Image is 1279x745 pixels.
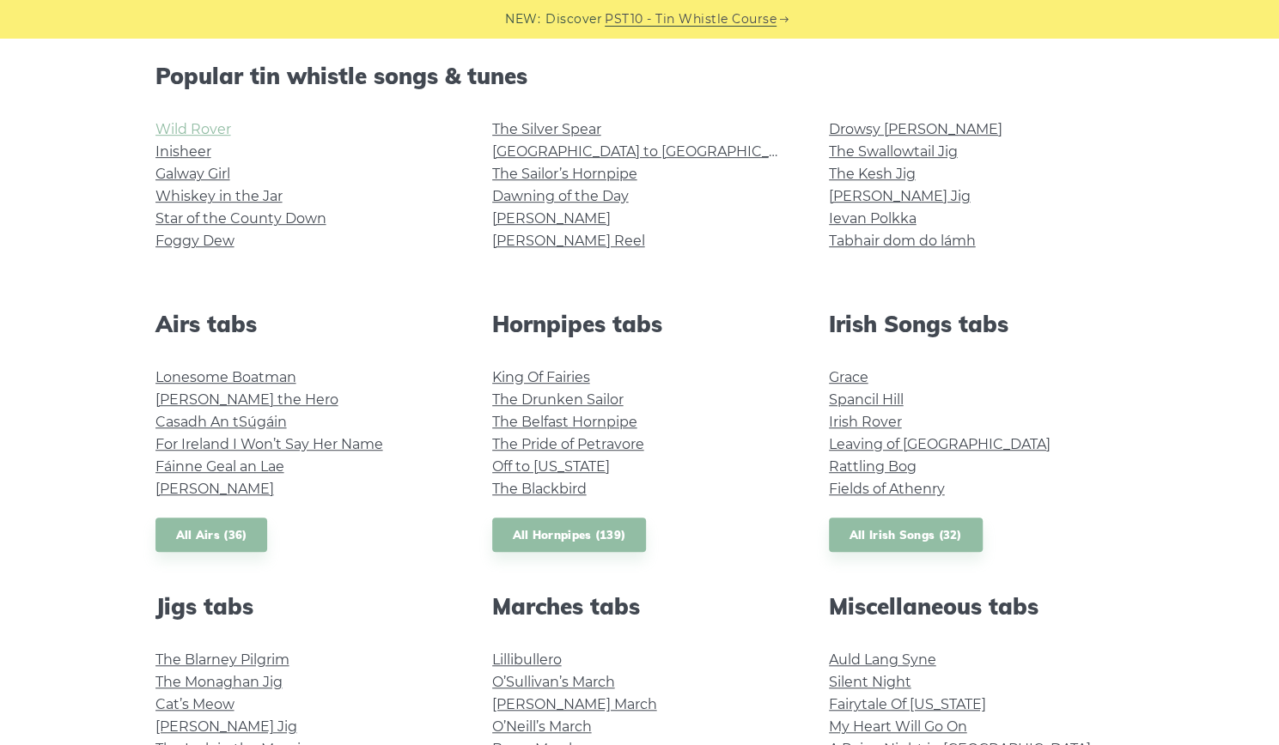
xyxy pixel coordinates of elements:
[829,518,983,553] a: All Irish Songs (32)
[492,458,610,475] a: Off to [US_STATE]
[155,458,284,475] a: Fáinne Geal an Lae
[492,311,788,337] h2: Hornpipes tabs
[492,121,601,137] a: The Silver Spear
[155,481,274,497] a: [PERSON_NAME]
[155,718,297,735] a: [PERSON_NAME] Jig
[155,233,234,249] a: Foggy Dew
[829,718,967,735] a: My Heart Will Go On
[492,651,562,668] a: Lillibullero
[829,210,917,227] a: Ievan Polkka
[155,121,231,137] a: Wild Rover
[829,311,1124,337] h2: Irish Songs tabs
[492,188,629,204] a: Dawning of the Day
[492,210,611,227] a: [PERSON_NAME]
[505,9,540,29] span: NEW:
[155,696,234,712] a: Cat’s Meow
[155,166,230,182] a: Galway Girl
[155,674,283,690] a: The Monaghan Jig
[829,651,936,668] a: Auld Lang Syne
[492,481,587,497] a: The Blackbird
[492,414,637,430] a: The Belfast Hornpipe
[829,369,868,385] a: Grace
[155,436,383,452] a: For Ireland I Won’t Say Her Name
[492,391,624,408] a: The Drunken Sailor
[155,143,211,160] a: Inisheer
[155,188,283,204] a: Whiskey in the Jar
[492,369,590,385] a: King Of Fairies
[492,233,645,249] a: [PERSON_NAME] Reel
[492,436,644,452] a: The Pride of Petravore
[155,311,451,337] h2: Airs tabs
[492,143,809,160] a: [GEOGRAPHIC_DATA] to [GEOGRAPHIC_DATA]
[829,143,958,160] a: The Swallowtail Jig
[829,481,945,497] a: Fields of Athenry
[829,121,1002,137] a: Drowsy [PERSON_NAME]
[155,593,451,620] h2: Jigs tabs
[829,391,904,408] a: Spancil Hill
[605,9,777,29] a: PST10 - Tin Whistle Course
[492,518,647,553] a: All Hornpipes (139)
[829,166,916,182] a: The Kesh Jig
[492,674,615,690] a: O’Sullivan’s March
[155,651,289,668] a: The Blarney Pilgrim
[155,63,1124,89] h2: Popular tin whistle songs & tunes
[155,518,268,553] a: All Airs (36)
[829,674,911,690] a: Silent Night
[829,458,917,475] a: Rattling Bog
[829,436,1051,452] a: Leaving of [GEOGRAPHIC_DATA]
[155,391,338,408] a: [PERSON_NAME] the Hero
[829,188,971,204] a: [PERSON_NAME] Jig
[492,166,637,182] a: The Sailor’s Hornpipe
[829,414,902,430] a: Irish Rover
[155,369,296,385] a: Lonesome Boatman
[155,210,326,227] a: Star of the County Down
[829,233,976,249] a: Tabhair dom do lámh
[492,593,788,620] h2: Marches tabs
[492,718,592,735] a: O’Neill’s March
[829,696,986,712] a: Fairytale Of [US_STATE]
[545,9,602,29] span: Discover
[829,593,1124,620] h2: Miscellaneous tabs
[492,696,657,712] a: [PERSON_NAME] March
[155,414,287,430] a: Casadh An tSúgáin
